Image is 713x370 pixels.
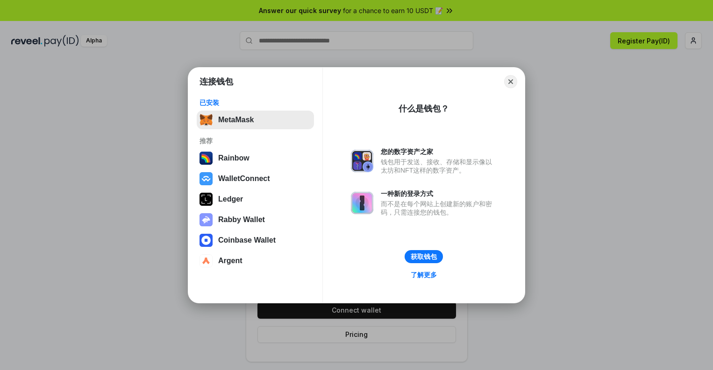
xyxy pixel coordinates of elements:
div: WalletConnect [218,175,270,183]
button: Close [504,75,517,88]
img: svg+xml,%3Csvg%20width%3D%2228%22%20height%3D%2228%22%20viewBox%3D%220%200%2028%2028%22%20fill%3D... [200,234,213,247]
div: 什么是钱包？ [399,103,449,114]
div: 了解更多 [411,271,437,279]
img: svg+xml,%3Csvg%20fill%3D%22none%22%20height%3D%2233%22%20viewBox%3D%220%200%2035%2033%22%20width%... [200,113,213,126]
div: Ledger [218,195,243,203]
div: 钱包用于发送、接收、存储和显示像以太坊和NFT这样的数字资产。 [381,158,497,175]
button: Coinbase Wallet [197,231,314,250]
div: 已安装 [200,98,311,107]
h1: 连接钱包 [200,76,233,87]
div: Rainbow [218,154,250,162]
div: 推荐 [200,137,311,145]
img: svg+xml,%3Csvg%20width%3D%22120%22%20height%3D%22120%22%20viewBox%3D%220%200%20120%20120%22%20fil... [200,152,213,165]
div: 一种新的登录方式 [381,189,497,198]
button: Ledger [197,190,314,209]
div: MetaMask [218,116,254,124]
div: Argent [218,257,242,265]
button: MetaMask [197,111,314,129]
button: Rainbow [197,149,314,168]
div: Coinbase Wallet [218,236,276,244]
button: 获取钱包 [405,250,443,263]
button: WalletConnect [197,169,314,188]
img: svg+xml,%3Csvg%20width%3D%2228%22%20height%3D%2228%22%20viewBox%3D%220%200%2028%2028%22%20fill%3D... [200,254,213,267]
button: Rabby Wallet [197,210,314,229]
div: 获取钱包 [411,252,437,261]
div: Rabby Wallet [218,216,265,224]
a: 了解更多 [405,269,442,281]
img: svg+xml,%3Csvg%20xmlns%3D%22http%3A%2F%2Fwww.w3.org%2F2000%2Fsvg%22%20fill%3D%22none%22%20viewBox... [351,150,373,172]
img: svg+xml,%3Csvg%20xmlns%3D%22http%3A%2F%2Fwww.w3.org%2F2000%2Fsvg%22%20fill%3D%22none%22%20viewBox... [351,192,373,214]
div: 而不是在每个网站上创建新的账户和密码，只需连接您的钱包。 [381,200,497,216]
img: svg+xml,%3Csvg%20width%3D%2228%22%20height%3D%2228%22%20viewBox%3D%220%200%2028%2028%22%20fill%3D... [200,172,213,185]
button: Argent [197,251,314,270]
div: 您的数字资产之家 [381,147,497,156]
img: svg+xml,%3Csvg%20xmlns%3D%22http%3A%2F%2Fwww.w3.org%2F2000%2Fsvg%22%20fill%3D%22none%22%20viewBox... [200,213,213,226]
img: svg+xml,%3Csvg%20xmlns%3D%22http%3A%2F%2Fwww.w3.org%2F2000%2Fsvg%22%20width%3D%2228%22%20height%3... [200,193,213,206]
